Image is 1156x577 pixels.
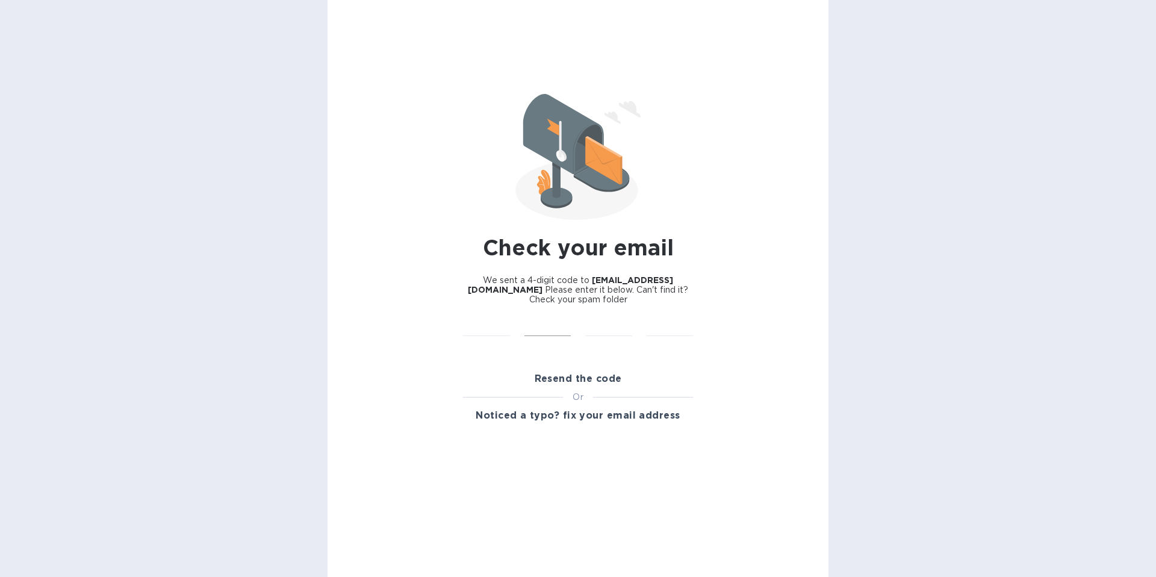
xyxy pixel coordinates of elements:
[483,234,674,261] b: Check your email
[468,275,673,295] b: [EMAIL_ADDRESS][DOMAIN_NAME]
[463,275,693,304] span: We sent a 4-digit code to Please enter it below. Can't find it? Check your spam folder
[525,367,632,391] button: Resend the code
[573,391,583,404] p: Or
[476,408,680,423] span: Noticed a typo? fix your email address
[535,372,622,386] span: Resend the code
[466,404,689,428] button: Noticed a typo? fix your email address
[515,94,641,220] img: mailbox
